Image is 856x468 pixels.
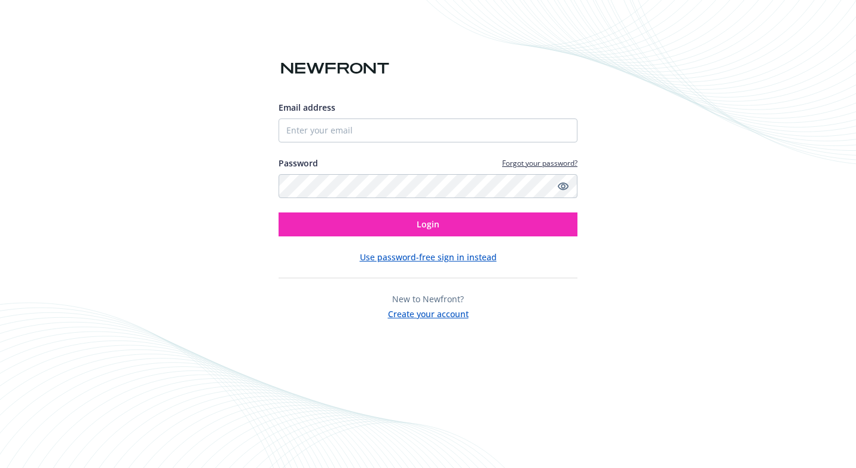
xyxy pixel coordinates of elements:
[502,158,577,168] a: Forgot your password?
[279,174,577,198] input: Enter your password
[360,251,497,263] button: Use password-free sign in instead
[279,212,577,236] button: Login
[388,305,469,320] button: Create your account
[279,58,392,79] img: Newfront logo
[279,157,318,169] label: Password
[417,218,439,230] span: Login
[556,179,570,193] a: Show password
[279,118,577,142] input: Enter your email
[392,293,464,305] span: New to Newfront?
[279,102,335,113] span: Email address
